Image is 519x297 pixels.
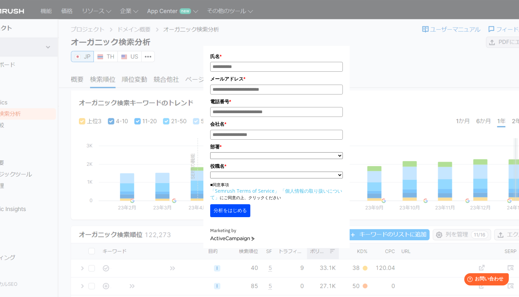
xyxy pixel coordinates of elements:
[210,188,279,194] a: 「Semrush Terms of Service」
[210,75,343,83] label: メールアドレス
[210,53,343,60] label: 氏名
[210,227,343,234] div: Marketing by
[210,182,343,201] p: ■同意事項 にご同意の上、クリックください
[210,98,343,105] label: 電話番号
[210,162,343,170] label: 役職名
[458,270,512,290] iframe: Help widget launcher
[210,120,343,128] label: 会社名
[210,188,342,200] a: 「個人情報の取り扱いについて」
[210,143,343,151] label: 部署
[210,204,250,217] button: 分析をはじめる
